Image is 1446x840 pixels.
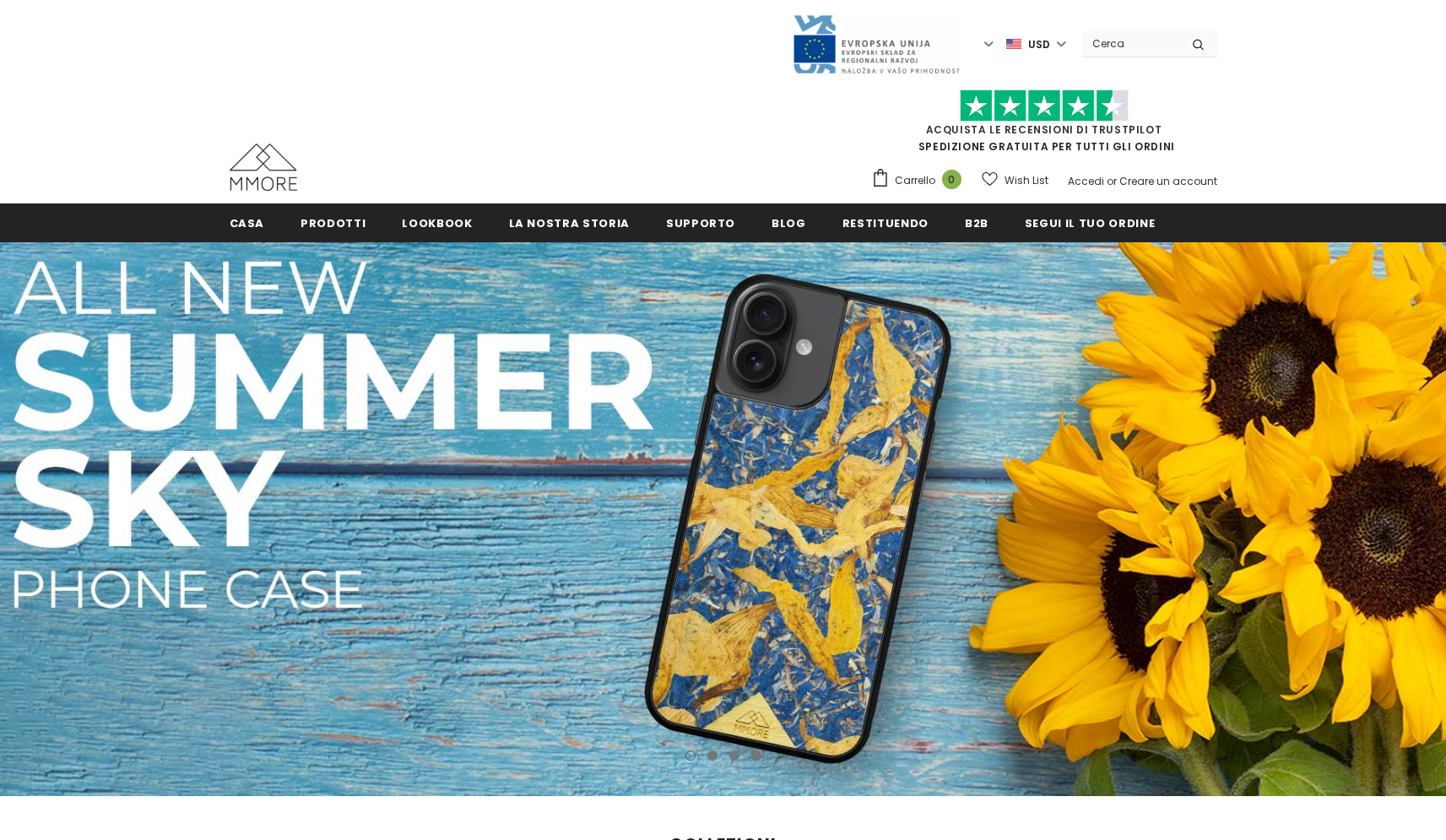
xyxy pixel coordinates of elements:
[685,751,696,761] button: 1
[1068,174,1104,188] a: Accedi
[895,172,935,189] span: Carrello
[402,203,472,241] a: Lookbook
[792,14,961,75] img: Javni Razpis
[772,203,806,241] a: Blog
[707,751,718,761] button: 2
[1028,36,1050,53] span: USD
[751,751,761,761] button: 4
[772,215,806,231] span: Blog
[1025,215,1155,231] span: Segui il tuo ordine
[1005,172,1048,189] span: Wish List
[960,89,1129,122] img: Fidati di Pilot Stars
[1006,37,1021,51] img: USD
[729,751,739,761] button: 3
[301,203,366,241] a: Prodotti
[965,215,988,231] span: B2B
[842,215,929,231] span: Restituendo
[871,97,1217,154] span: SPEDIZIONE GRATUITA PER TUTTI GLI ORDINI
[402,215,472,231] span: Lookbook
[926,122,1162,137] a: Acquista le recensioni di TrustPilot
[1119,174,1217,188] a: Creare un account
[509,203,630,241] a: La nostra storia
[842,203,929,241] a: Restituendo
[1025,203,1155,241] a: Segui il tuo ordine
[1107,174,1117,188] span: or
[666,215,735,231] span: supporto
[509,215,630,231] span: La nostra storia
[965,203,988,241] a: B2B
[942,170,961,189] span: 0
[230,203,265,241] a: Casa
[792,36,961,51] a: Javni Razpis
[1082,31,1179,56] input: Search Site
[301,215,366,231] span: Prodotti
[230,215,265,231] span: Casa
[666,203,735,241] a: supporto
[871,168,970,193] a: Carrello 0
[982,165,1048,195] a: Wish List
[230,144,297,191] img: Casi MMORE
